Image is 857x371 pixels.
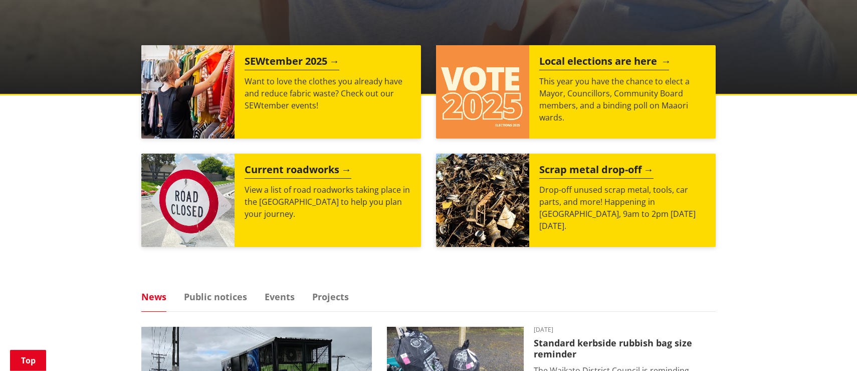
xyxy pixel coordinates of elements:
a: Current roadworks View a list of road roadworks taking place in the [GEOGRAPHIC_DATA] to help you... [141,154,421,247]
h2: Local elections are here [539,55,669,70]
a: Local elections are here This year you have the chance to elect a Mayor, Councillors, Community B... [436,45,716,139]
a: A massive pile of rusted scrap metal, including wheels and various industrial parts, under a clea... [436,154,716,247]
p: Want to love the clothes you already have and reduce fabric waste? Check out our SEWtember events! [245,75,411,111]
h2: Current roadworks [245,164,351,179]
iframe: Messenger Launcher [811,329,847,365]
h2: SEWtember 2025 [245,55,339,70]
time: [DATE] [534,327,716,333]
a: Top [10,350,46,371]
img: Scrap metal collection [436,154,529,247]
a: Public notices [184,292,247,301]
p: Drop-off unused scrap metal, tools, car parts, and more! Happening in [GEOGRAPHIC_DATA], 9am to 2... [539,184,706,232]
a: News [141,292,166,301]
img: SEWtember [141,45,235,139]
p: This year you have the chance to elect a Mayor, Councillors, Community Board members, and a bindi... [539,75,706,123]
a: SEWtember 2025 Want to love the clothes you already have and reduce fabric waste? Check out our S... [141,45,421,139]
a: Events [265,292,295,301]
h3: Standard kerbside rubbish bag size reminder [534,338,716,359]
img: Road closed sign [141,154,235,247]
p: View a list of road roadworks taking place in the [GEOGRAPHIC_DATA] to help you plan your journey. [245,184,411,220]
h2: Scrap metal drop-off [539,164,654,179]
img: Vote 2025 [436,45,529,139]
a: Projects [312,292,349,301]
